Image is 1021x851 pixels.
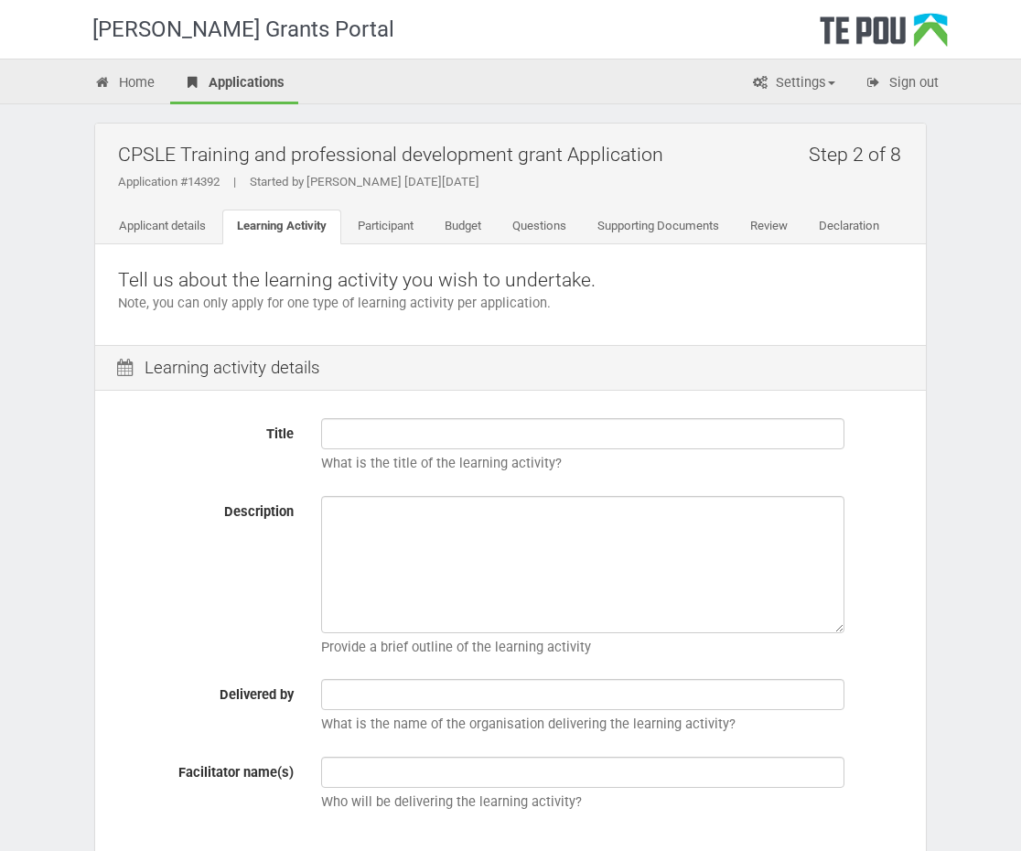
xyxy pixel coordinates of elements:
[118,294,903,313] p: Note, you can only apply for one type of learning activity per application.
[321,454,903,473] p: What is the title of the learning activity?
[224,503,294,520] span: Description
[321,638,903,657] p: Provide a brief outline of the learning activity
[95,345,926,392] div: Learning activity details
[118,267,903,294] p: Tell us about the learning activity you wish to undertake.
[804,210,894,244] a: Declaration
[820,13,948,59] div: Te Pou Logo
[498,210,581,244] a: Questions
[178,764,294,781] span: Facilitator name(s)
[737,64,849,104] a: Settings
[81,64,168,104] a: Home
[220,686,294,703] span: Delivered by
[104,210,220,244] a: Applicant details
[321,715,903,734] p: What is the name of the organisation delivering the learning activity?
[321,792,903,812] p: Who will be delivering the learning activity?
[222,210,341,244] a: Learning Activity
[343,210,428,244] a: Participant
[430,210,496,244] a: Budget
[170,64,298,104] a: Applications
[118,174,912,190] div: Application #14392 Started by [PERSON_NAME] [DATE][DATE]
[266,425,294,442] span: Title
[736,210,802,244] a: Review
[583,210,734,244] a: Supporting Documents
[809,133,912,176] h2: Step 2 of 8
[118,133,912,176] h2: CPSLE Training and professional development grant Application
[851,64,952,104] a: Sign out
[220,175,250,189] span: |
